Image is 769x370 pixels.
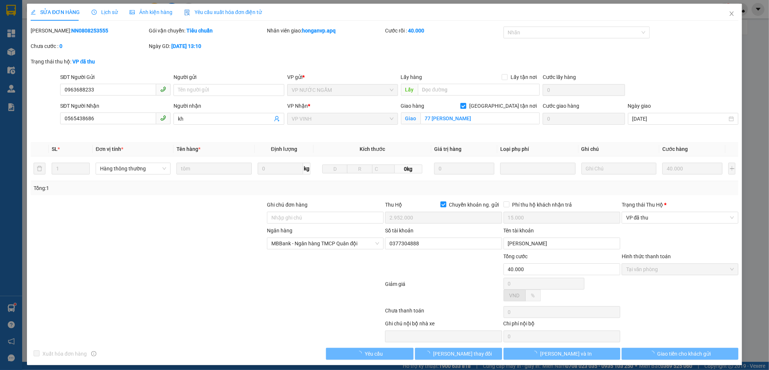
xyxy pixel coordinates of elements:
[721,4,742,24] button: Close
[40,350,90,358] span: Xuất hóa đơn hàng
[531,293,535,298] span: %
[91,351,96,356] span: info-circle
[31,42,147,50] div: Chưa cước :
[174,73,284,81] div: Người gửi
[267,228,292,234] label: Ngân hàng
[385,307,503,319] div: Chưa thanh toán
[274,116,280,122] span: user-add
[34,163,45,174] button: delete
[34,184,297,192] div: Tổng: 1
[395,165,422,173] span: 0kg
[176,146,200,152] span: Tên hàng
[267,27,384,35] div: Nhân viên giao:
[72,59,95,65] b: VP đã thu
[509,201,575,209] span: Phí thu hộ khách nhận trả
[31,10,36,15] span: edit
[420,113,540,124] input: Giao tận nơi
[543,74,576,80] label: Cước lấy hàng
[622,348,738,360] button: Giao tiền cho khách gửi
[271,146,297,152] span: Định lượng
[186,28,213,34] b: Tiêu chuẩn
[303,163,310,174] span: kg
[401,103,425,109] span: Giao hàng
[622,253,671,259] label: Hình thức thanh toán
[360,146,385,152] span: Kích thước
[401,113,420,124] span: Giao
[628,103,651,109] label: Ngày giao
[385,202,402,208] span: Thu Hộ
[543,113,625,125] input: Cước giao hàng
[509,293,520,298] span: VND
[31,27,147,35] div: [PERSON_NAME]:
[71,28,108,34] b: NN0808253555
[100,163,166,174] span: Hàng thông thường
[415,348,502,360] button: [PERSON_NAME] thay đổi
[543,84,625,96] input: Cước lấy hàng
[581,163,656,174] input: Ghi Chú
[149,42,265,50] div: Ngày GD:
[372,165,395,173] input: C
[365,350,383,358] span: Yêu cầu
[326,348,413,360] button: Yêu cầu
[385,319,502,331] div: Ghi chú nội bộ nhà xe
[267,212,384,224] input: Ghi chú đơn hàng
[504,238,620,249] input: Tên tài khoản
[729,11,735,17] span: close
[532,351,540,356] span: loading
[504,228,534,234] label: Tên tài khoản
[622,201,738,209] div: Trạng thái Thu Hộ
[267,202,308,208] label: Ghi chú đơn hàng
[401,74,422,80] span: Lấy hàng
[662,163,722,174] input: 0
[302,28,336,34] b: honganvp.apq
[31,9,80,15] span: SỬA ĐƠN HÀNG
[160,115,166,121] span: phone
[504,319,620,331] div: Chi phí nội bộ
[347,165,372,173] input: R
[540,350,592,358] span: [PERSON_NAME] và In
[59,43,62,49] b: 0
[149,27,265,35] div: Gói vận chuyển:
[466,102,540,110] span: [GEOGRAPHIC_DATA] tận nơi
[292,84,394,96] span: VP NƯỚC NGẦM
[385,27,502,35] div: Cước rồi :
[52,146,58,152] span: SL
[184,10,190,15] img: icon
[287,73,398,81] div: VP gửi
[171,43,201,49] b: [DATE] 13:10
[96,146,123,152] span: Đơn vị tính
[543,103,579,109] label: Cước giao hàng
[434,163,494,174] input: 0
[504,348,620,360] button: [PERSON_NAME] và In
[497,142,578,156] th: Loại phụ phí
[130,9,172,15] span: Ảnh kiện hàng
[418,84,540,96] input: Dọc đường
[322,165,347,173] input: D
[385,280,503,305] div: Giảm giá
[632,115,728,123] input: Ngày giao
[508,73,540,81] span: Lấy tận nơi
[31,58,177,66] div: Trạng thái thu hộ:
[92,9,118,15] span: Lịch sử
[626,264,734,275] span: Tại văn phòng
[626,212,734,223] span: VP đã thu
[728,163,735,174] button: plus
[60,73,171,81] div: SĐT Người Gửi
[60,102,171,110] div: SĐT Người Nhận
[271,238,379,249] span: MBBank - Ngân hàng TMCP Quân đội
[434,146,461,152] span: Giá trị hàng
[579,142,659,156] th: Ghi chú
[662,146,688,152] span: Cước hàng
[385,228,413,234] label: Số tài khoản
[649,351,658,356] span: loading
[174,102,284,110] div: Người nhận
[287,103,308,109] span: VP Nhận
[425,351,433,356] span: loading
[130,10,135,15] span: picture
[504,253,528,259] span: Tổng cước
[184,9,262,15] span: Yêu cầu xuất hóa đơn điện tử
[401,84,418,96] span: Lấy
[176,163,251,174] input: VD: Bàn, Ghế
[658,350,711,358] span: Giao tiền cho khách gửi
[408,28,424,34] b: 40.000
